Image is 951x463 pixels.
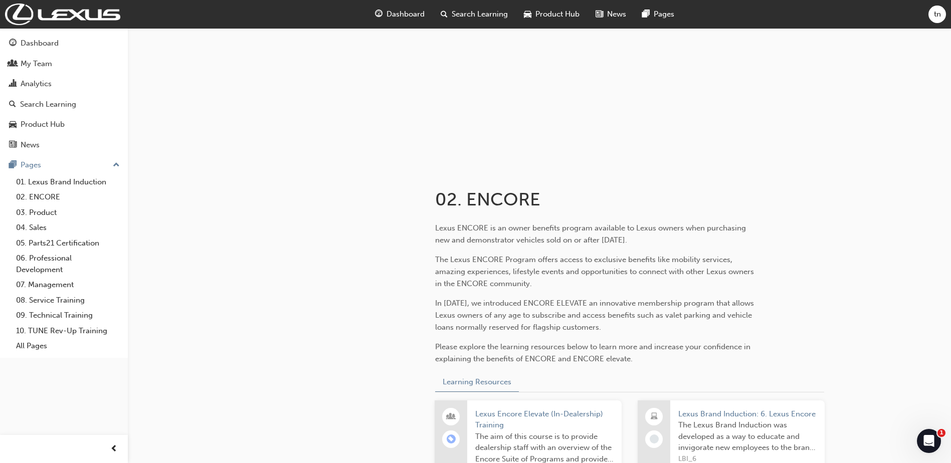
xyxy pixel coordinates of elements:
span: pages-icon [642,8,650,21]
span: Dashboard [387,9,425,20]
span: up-icon [113,159,120,172]
a: 02. ENCORE [12,189,124,205]
a: All Pages [12,338,124,354]
button: DashboardMy TeamAnalyticsSearch LearningProduct HubNews [4,32,124,156]
div: Dashboard [21,38,59,49]
span: people-icon [448,410,455,423]
a: 07. Management [12,277,124,293]
a: 05. Parts21 Certification [12,236,124,251]
span: car-icon [9,120,17,129]
span: Lexus Encore Elevate (In-Dealership) Training [475,408,614,431]
a: 10. TUNE Rev-Up Training [12,323,124,339]
span: Lexus Brand Induction: 6. Lexus Encore [678,408,817,420]
a: 03. Product [12,205,124,220]
a: search-iconSearch Learning [433,4,516,25]
span: car-icon [524,8,531,21]
img: Trak [5,4,120,25]
a: guage-iconDashboard [367,4,433,25]
div: Search Learning [20,99,76,110]
a: 09. Technical Training [12,308,124,323]
span: guage-icon [375,8,383,21]
a: 06. Professional Development [12,251,124,277]
span: search-icon [9,100,16,109]
span: Pages [654,9,674,20]
span: The Lexus ENCORE Program offers access to exclusive benefits like mobility services, amazing expe... [435,255,756,288]
button: tn [928,6,946,23]
h1: 02. ENCORE [435,188,764,210]
iframe: Intercom live chat [917,429,941,453]
a: pages-iconPages [634,4,682,25]
span: news-icon [596,8,603,21]
a: 04. Sales [12,220,124,236]
div: Pages [21,159,41,171]
span: search-icon [441,8,448,21]
div: Product Hub [21,119,65,130]
a: My Team [4,55,124,73]
span: learningRecordVerb_NONE-icon [650,434,659,443]
span: people-icon [9,60,17,69]
button: Pages [4,156,124,174]
span: learningRecordVerb_ENROLL-icon [447,434,456,443]
span: Please explore the learning resources below to learn more and increase your confidence in explain... [435,342,752,363]
span: The Lexus Brand Induction was developed as a way to educate and invigorate new employees to the b... [678,419,817,453]
span: News [607,9,626,20]
a: Product Hub [4,115,124,134]
span: prev-icon [110,443,118,455]
span: Search Learning [452,9,508,20]
div: My Team [21,58,52,70]
div: News [21,139,40,151]
span: news-icon [9,141,17,150]
span: chart-icon [9,80,17,89]
a: 01. Lexus Brand Induction [12,174,124,190]
span: 1 [937,429,945,437]
div: Analytics [21,78,52,90]
span: In [DATE], we introduced ENCORE ELEVATE an innovative membership program that allows Lexus owners... [435,299,756,332]
span: pages-icon [9,161,17,170]
a: News [4,136,124,154]
a: Analytics [4,75,124,93]
span: Product Hub [535,9,580,20]
a: Search Learning [4,95,124,114]
span: Lexus ENCORE is an owner benefits program available to Lexus owners when purchasing new and demon... [435,223,748,245]
a: car-iconProduct Hub [516,4,588,25]
span: tn [934,9,941,20]
span: laptop-icon [651,410,658,423]
a: Dashboard [4,34,124,53]
a: 08. Service Training [12,293,124,308]
button: Learning Resources [435,372,519,392]
span: guage-icon [9,39,17,48]
a: news-iconNews [588,4,634,25]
